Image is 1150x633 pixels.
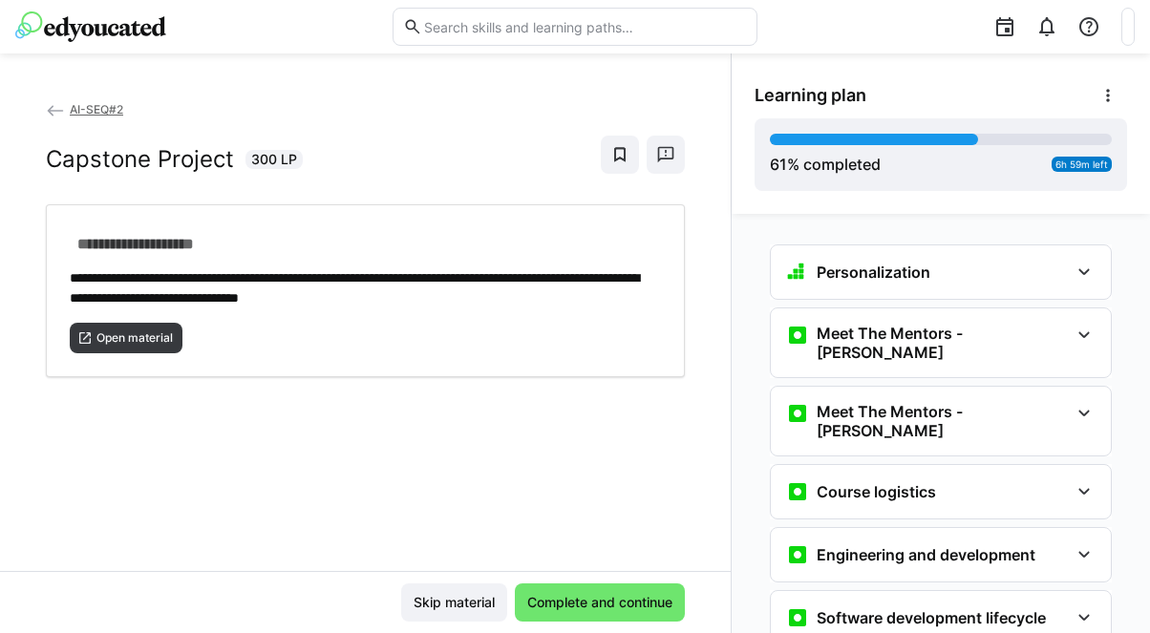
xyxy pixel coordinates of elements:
h3: Meet The Mentors - [PERSON_NAME] [817,324,1069,362]
span: Skip material [411,593,498,612]
a: AI-SEQ#2 [46,102,123,116]
span: Complete and continue [524,593,675,612]
h3: Course logistics [817,482,936,501]
span: 61 [770,155,787,174]
h2: Capstone Project [46,145,234,174]
span: Learning plan [755,85,866,106]
h3: Software development lifecycle [817,608,1046,627]
span: 300 LP [251,150,297,169]
h3: Meet The Mentors - [PERSON_NAME] [817,402,1069,440]
span: 6h 59m left [1055,158,1108,170]
button: Complete and continue [515,583,685,622]
span: Open material [95,330,175,346]
div: % completed [770,153,881,176]
input: Search skills and learning paths… [422,18,746,35]
button: Skip material [401,583,507,622]
button: Open material [70,323,182,353]
span: AI-SEQ#2 [70,102,123,116]
h3: Engineering and development [817,545,1035,564]
h3: Personalization [817,263,930,282]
